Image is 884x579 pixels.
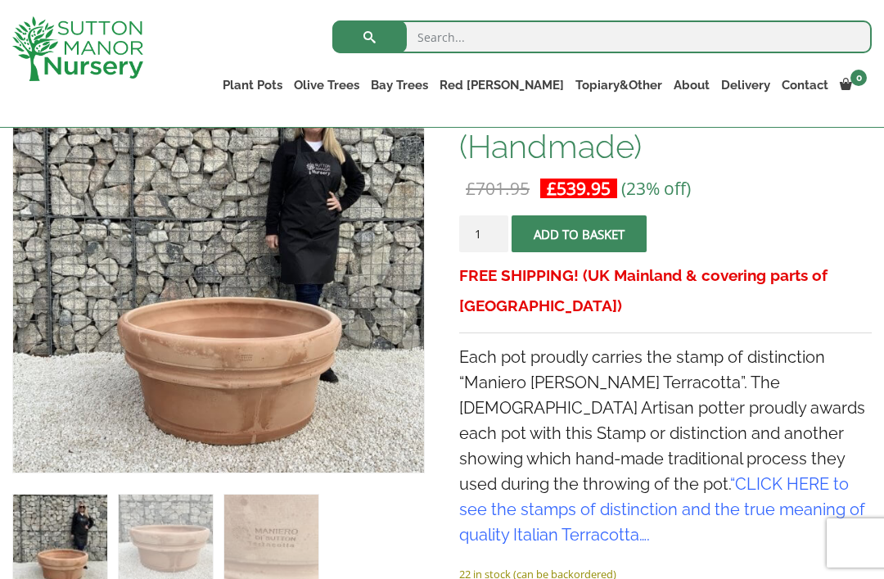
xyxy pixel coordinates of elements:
[512,215,647,252] button: Add to basket
[466,177,530,200] bdi: 701.95
[217,74,288,97] a: Plant Pots
[459,474,865,545] a: CLICK HERE to see the stamps of distinction and the true meaning of quality Italian Terracotta
[547,177,611,200] bdi: 539.95
[332,20,872,53] input: Search...
[459,61,872,164] h1: Terracotta Tuscan Pot Shallow Bowl 100 (Handmade)
[434,74,570,97] a: Red [PERSON_NAME]
[621,177,691,200] span: (23% off)
[365,74,434,97] a: Bay Trees
[459,347,865,545] span: Each pot proudly carries the stamp of distinction “Maniero [PERSON_NAME] Terracotta”. The [DEMOGR...
[288,74,365,97] a: Olive Trees
[715,74,776,97] a: Delivery
[459,474,865,545] span: “ ….
[459,215,508,252] input: Product quantity
[850,70,867,86] span: 0
[547,177,557,200] span: £
[459,260,872,321] h3: FREE SHIPPING! (UK Mainland & covering parts of [GEOGRAPHIC_DATA])
[776,74,834,97] a: Contact
[834,74,872,97] a: 0
[668,74,715,97] a: About
[12,16,143,81] img: logo
[570,74,668,97] a: Topiary&Other
[466,177,476,200] span: £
